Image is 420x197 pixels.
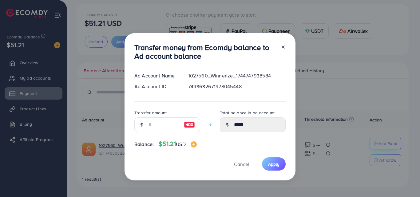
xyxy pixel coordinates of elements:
[226,157,257,171] button: Cancel
[183,83,291,90] div: 7493632671978045448
[134,110,167,116] label: Transfer amount
[129,83,183,90] div: Ad Account ID
[134,141,154,148] span: Balance:
[262,157,286,171] button: Apply
[394,169,415,192] iframe: Chat
[191,141,197,148] img: image
[129,72,183,79] div: Ad Account Name
[184,121,195,128] img: image
[176,141,185,148] span: USD
[159,140,196,148] h4: $51.21
[268,161,279,167] span: Apply
[183,72,291,79] div: 1027560_Winnerize_1744747938584
[220,110,275,116] label: Total balance in ad account
[234,161,249,167] span: Cancel
[134,43,276,61] h3: Transfer money from Ecomdy balance to Ad account balance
